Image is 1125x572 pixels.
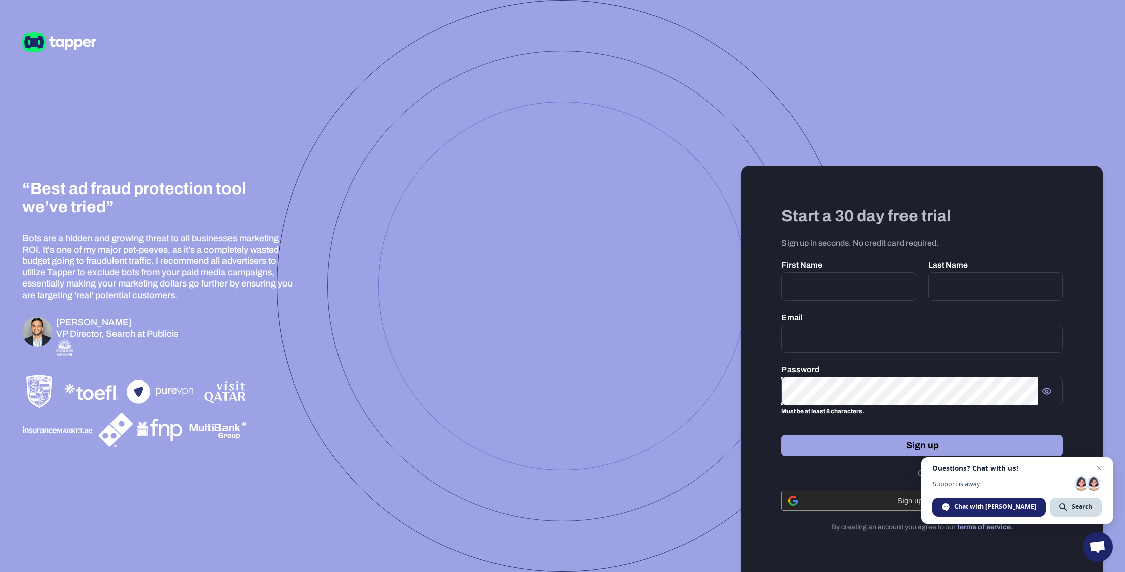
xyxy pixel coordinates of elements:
[957,523,1011,531] a: terms of service
[781,260,916,270] p: First Name
[781,435,1063,456] button: Sign up
[22,317,52,347] img: Omar Zahriyeh
[932,464,1102,472] span: Questions? Chat with us!
[56,317,178,328] h6: [PERSON_NAME]
[1038,382,1056,400] button: Show password
[56,339,73,356] img: Publicis
[60,379,123,404] img: TOEFL
[932,498,1046,517] div: Chat with Tamar
[932,480,1071,488] span: Support is away
[22,233,295,301] p: Bots are a hidden and growing threat to all businesses marketing ROI. It's one of my major pet-pe...
[56,328,178,340] p: VP Director, Search at Publicis
[781,523,1063,532] p: By creating an account you agree to our .
[22,374,56,409] img: Porsche
[781,313,1063,323] p: Email
[127,380,199,404] img: PureVPN
[1083,532,1113,562] div: Open chat
[781,491,1063,511] button: Sign up with Google
[781,365,1063,375] p: Password
[804,497,1056,505] span: Sign up with Google
[781,238,1063,248] p: Sign up in seconds. No credit card required.
[22,423,94,437] img: InsuranceMarket
[1072,502,1092,511] span: Search
[137,416,185,444] img: FNP
[1093,462,1105,474] span: Close chat
[781,407,1063,417] p: Must be at least 8 characters.
[189,417,247,443] img: Multibank
[1050,498,1102,517] div: Search
[781,206,1063,226] h3: Start a 30 day free trial
[928,260,1063,270] p: Last Name
[915,468,930,479] span: Or
[98,413,133,447] img: Dominos
[22,180,251,217] h3: “Best ad fraud protection tool we’ve tried”
[203,379,247,405] img: VisitQatar
[954,502,1036,511] span: Chat with [PERSON_NAME]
